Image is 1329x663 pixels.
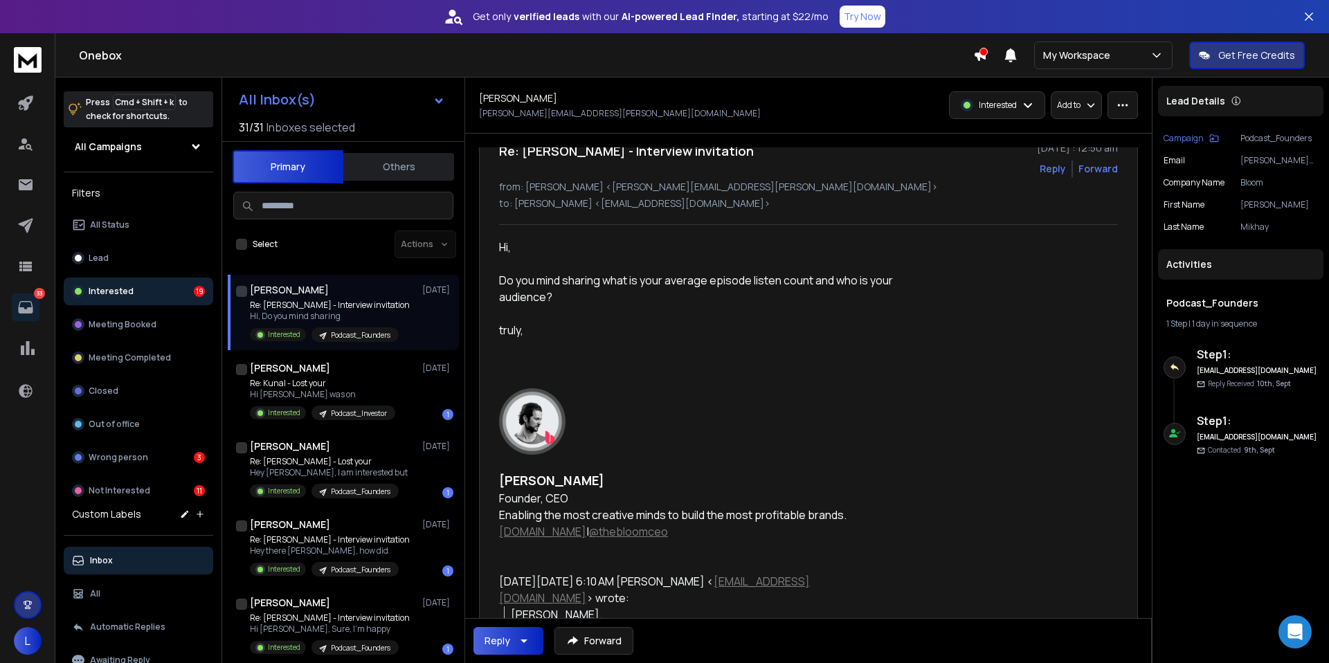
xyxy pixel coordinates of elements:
[1197,432,1318,442] h6: [EMAIL_ADDRESS][DOMAIN_NAME]
[250,361,330,375] h1: [PERSON_NAME]
[499,322,903,338] div: truly,
[14,627,42,655] button: L
[250,283,329,297] h1: [PERSON_NAME]
[331,330,390,340] p: Podcast_Founders
[1078,162,1118,176] div: Forward
[90,555,113,566] p: Inbox
[75,140,142,154] h1: All Campaigns
[250,311,410,322] p: Hi, Do you mind sharing
[90,588,100,599] p: All
[331,408,387,419] p: Podcast_Investor
[228,86,456,113] button: All Inbox(s)
[268,564,300,574] p: Interested
[1164,133,1219,144] button: Campaign
[64,311,213,338] button: Meeting Booked
[1166,94,1225,108] p: Lead Details
[473,627,543,655] button: Reply
[268,486,300,496] p: Interested
[499,239,903,255] div: Hi,
[1240,177,1318,188] p: Bloom
[239,119,264,136] span: 31 / 31
[239,93,316,107] h1: All Inbox(s)
[89,352,171,363] p: Meeting Completed
[1197,346,1318,363] h6: Step 1 :
[64,183,213,203] h3: Filters
[194,286,205,297] div: 19
[233,150,343,183] button: Primary
[64,477,213,505] button: Not Interested11
[90,219,129,230] p: All Status
[1197,412,1318,429] h6: Step 1 :
[499,524,586,539] a: [DOMAIN_NAME]
[422,284,453,296] p: [DATE]
[89,385,118,397] p: Closed
[250,456,408,467] p: Re: [PERSON_NAME] - Lost your
[1197,365,1318,376] h6: [EMAIL_ADDRESS][DOMAIN_NAME]
[89,319,156,330] p: Meeting Booked
[89,419,140,430] p: Out of office
[250,300,410,311] p: Re: [PERSON_NAME] - Interview invitation
[1166,296,1315,310] h1: Podcast_Founders
[250,378,395,389] p: Re: Kunal - Lost your
[268,329,300,340] p: Interested
[250,467,408,478] p: Hey [PERSON_NAME], I am interested but
[1208,445,1275,455] p: Contacted
[1240,155,1318,166] p: [PERSON_NAME][EMAIL_ADDRESS][PERSON_NAME][DOMAIN_NAME]
[64,444,213,471] button: Wrong person3
[64,344,213,372] button: Meeting Completed
[1278,615,1312,648] div: Open Intercom Messenger
[331,643,390,653] p: Podcast_Founders
[250,624,410,635] p: Hi [PERSON_NAME], Sure, I'm happy
[250,545,410,556] p: Hey there [PERSON_NAME], how did
[479,91,557,105] h1: [PERSON_NAME]
[64,244,213,272] button: Lead
[485,634,510,648] div: Reply
[554,627,633,655] button: Forward
[250,518,330,532] h1: [PERSON_NAME]
[1164,155,1185,166] p: Email
[268,408,300,418] p: Interested
[442,409,453,420] div: 1
[90,621,165,633] p: Automatic Replies
[64,410,213,438] button: Out of office
[1166,318,1187,329] span: 1 Step
[422,597,453,608] p: [DATE]
[331,565,390,575] p: Podcast_Founders
[1164,221,1204,233] p: Last Name
[250,596,330,610] h1: [PERSON_NAME]
[499,197,1118,210] p: to: [PERSON_NAME] <[EMAIL_ADDRESS][DOMAIN_NAME]>
[64,613,213,641] button: Automatic Replies
[422,441,453,452] p: [DATE]
[1244,445,1275,455] span: 9th, Sept
[64,211,213,239] button: All Status
[499,180,1118,194] p: from: [PERSON_NAME] <[PERSON_NAME][EMAIL_ADDRESS][PERSON_NAME][DOMAIN_NAME]>
[64,547,213,574] button: Inbox
[499,523,903,540] div: |
[979,100,1017,111] p: Interested
[79,47,973,64] h1: Onebox
[113,94,176,110] span: Cmd + Shift + k
[1189,42,1305,69] button: Get Free Credits
[89,485,150,496] p: Not Interested
[64,580,213,608] button: All
[34,288,45,299] p: 33
[499,141,754,161] h1: Re: [PERSON_NAME] - Interview invitation
[72,507,141,521] h3: Custom Labels
[1166,318,1315,329] div: |
[622,10,739,24] strong: AI-powered Lead Finder,
[250,534,410,545] p: Re: [PERSON_NAME] - Interview invitation
[499,507,847,523] font: Enabling the most creative minds to build the most profitable brands.
[64,377,213,405] button: Closed
[1164,199,1204,210] p: First Name
[499,388,566,455] img: AIorK4z-kmjacWr_MSFGPPcG1gewy4PkiYjWeWdddfaklu06Goh448EZI3z7fbbXVKUOOBLn_nTSVWs
[89,286,134,297] p: Interested
[250,439,330,453] h1: [PERSON_NAME]
[840,6,885,28] button: Try Now
[250,389,395,400] p: Hi [PERSON_NAME] was on
[499,573,903,606] div: [DATE][DATE] 6:10 AM [PERSON_NAME] < > wrote:
[514,10,579,24] strong: verified leads
[194,485,205,496] div: 11
[499,272,903,305] div: Do you mind sharing what is your average episode listen count and who is your audience?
